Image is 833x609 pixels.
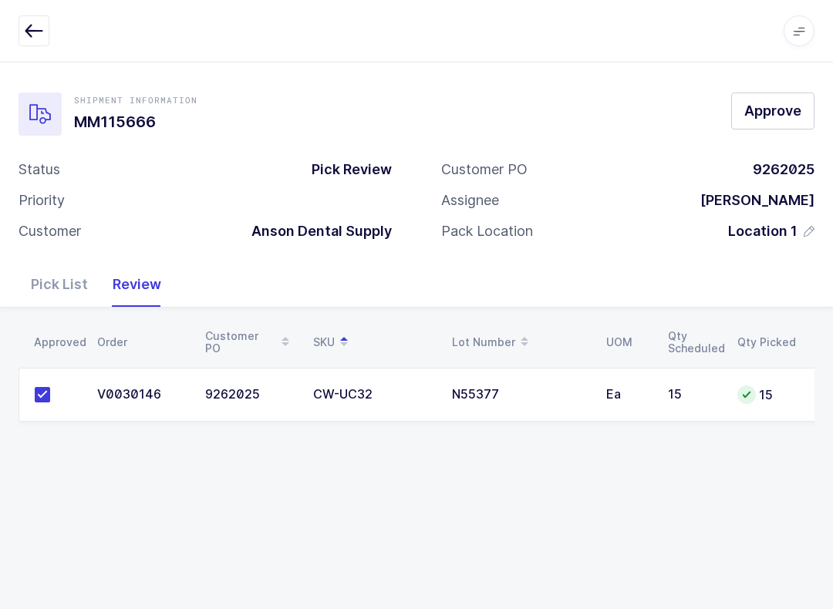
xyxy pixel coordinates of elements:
span: 9262025 [753,161,814,177]
div: Assignee [441,191,499,210]
div: Pick List [19,262,100,307]
div: Order [97,336,187,348]
div: Lot Number [452,329,588,355]
div: Qty Scheduled [668,330,719,355]
div: 15 [737,385,796,404]
div: SKU [313,329,433,355]
div: Status [19,160,60,179]
div: Customer PO [205,329,295,355]
span: Approve [744,101,801,120]
div: 15 [668,388,719,402]
div: UOM [606,336,649,348]
div: Ea [606,388,649,402]
div: Review [100,262,174,307]
div: Pack Location [441,222,533,241]
div: Customer PO [441,160,528,179]
div: N55377 [452,388,588,402]
div: V0030146 [97,388,187,402]
div: Shipment Information [74,94,197,106]
div: [PERSON_NAME] [688,191,814,210]
div: CW-UC32 [313,388,433,402]
button: Location 1 [728,222,814,241]
div: Priority [19,191,65,210]
div: Pick Review [299,160,392,179]
span: Location 1 [728,222,798,241]
div: Qty Picked [737,336,796,348]
div: Approved [34,336,79,348]
button: Approve [731,93,814,130]
div: Anson Dental Supply [239,222,392,241]
h1: MM115666 [74,109,197,134]
div: 9262025 [205,388,295,402]
div: Customer [19,222,81,241]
